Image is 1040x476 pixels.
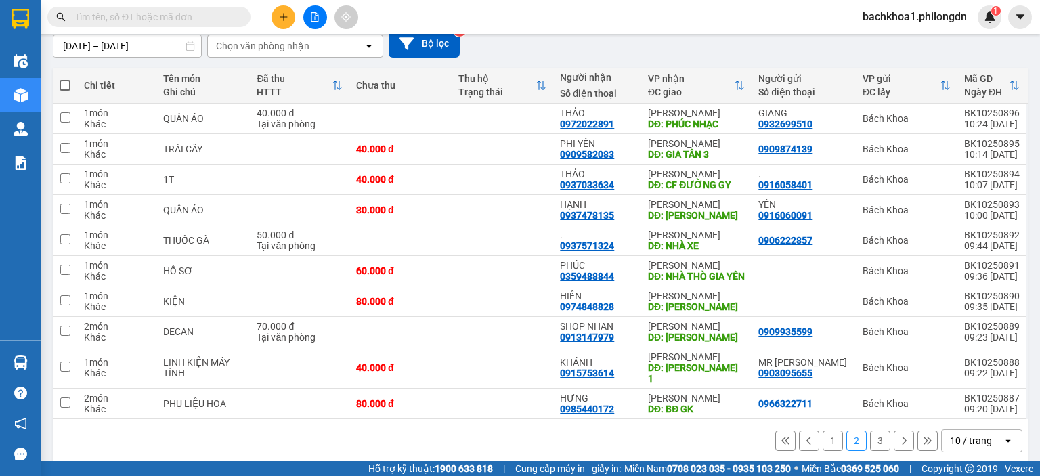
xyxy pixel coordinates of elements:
[993,6,998,16] span: 1
[856,68,957,104] th: Toggle SortBy
[964,149,1020,160] div: 10:14 [DATE]
[964,301,1020,312] div: 09:35 [DATE]
[965,464,974,473] span: copyright
[56,12,66,22] span: search
[648,404,745,414] div: DĐ: BĐ GK
[863,296,951,307] div: Bách Khoa
[84,260,150,271] div: 1 món
[257,230,343,240] div: 50.000 đ
[560,169,634,179] div: THẢO
[368,461,493,476] span: Hỗ trợ kỹ thuật:
[74,9,234,24] input: Tìm tên, số ĐT hoặc mã đơn
[452,68,554,104] th: Toggle SortBy
[250,68,349,104] th: Toggle SortBy
[648,332,745,343] div: DĐ: LÊ QUÍ ĐÔN
[758,87,849,98] div: Số điện thoại
[163,265,243,276] div: HỒ SƠ
[758,179,812,190] div: 0916058401
[648,301,745,312] div: DĐ: BẠCH LÂM
[389,30,460,58] button: Bộ lọc
[758,326,812,337] div: 0909935599
[84,138,150,149] div: 1 món
[163,204,243,215] div: QUẦN ÁO
[163,326,243,337] div: DECAN
[84,179,150,190] div: Khác
[648,210,745,221] div: DĐ: NGUYỄN HUỆ
[1014,11,1026,23] span: caret-down
[870,431,890,451] button: 3
[257,332,343,343] div: Tại văn phòng
[964,393,1020,404] div: BK10250887
[863,73,940,84] div: VP gửi
[84,169,150,179] div: 1 món
[863,113,951,124] div: Bách Khoa
[863,326,951,337] div: Bách Khoa
[84,393,150,404] div: 2 món
[964,169,1020,179] div: BK10250894
[624,461,791,476] span: Miền Nam
[356,362,445,373] div: 40.000 đ
[984,11,996,23] img: icon-new-feature
[84,271,150,282] div: Khác
[560,138,634,149] div: PHI YẾN
[648,290,745,301] div: [PERSON_NAME]
[964,321,1020,332] div: BK10250889
[964,271,1020,282] div: 09:36 [DATE]
[560,404,614,414] div: 0985440172
[991,6,1001,16] sup: 1
[84,118,150,129] div: Khác
[964,87,1009,98] div: Ngày ĐH
[964,108,1020,118] div: BK10250896
[515,461,621,476] span: Cung cấp máy in - giấy in:
[560,332,614,343] div: 0913147979
[863,204,951,215] div: Bách Khoa
[560,271,614,282] div: 0359488844
[648,118,745,129] div: DĐ: PHÚC NHẠC
[84,368,150,378] div: Khác
[648,169,745,179] div: [PERSON_NAME]
[964,368,1020,378] div: 09:22 [DATE]
[863,87,940,98] div: ĐC lấy
[841,463,899,474] strong: 0369 525 060
[560,240,614,251] div: 0937571324
[14,54,28,68] img: warehouse-icon
[964,290,1020,301] div: BK10250890
[648,108,745,118] div: [PERSON_NAME]
[560,260,634,271] div: PHÚC
[560,357,634,368] div: KHÁNH
[14,448,27,460] span: message
[648,138,745,149] div: [PERSON_NAME]
[648,260,745,271] div: [PERSON_NAME]
[356,265,445,276] div: 60.000 đ
[648,149,745,160] div: DĐ: GIA TÂN 3
[758,118,812,129] div: 0932699510
[84,199,150,210] div: 1 món
[950,434,992,448] div: 10 / trang
[310,12,320,22] span: file-add
[84,321,150,332] div: 2 món
[84,357,150,368] div: 1 món
[14,156,28,170] img: solution-icon
[560,393,634,404] div: HƯNG
[964,332,1020,343] div: 09:23 [DATE]
[163,87,243,98] div: Ghi chú
[458,87,536,98] div: Trạng thái
[957,68,1026,104] th: Toggle SortBy
[758,73,849,84] div: Người gửi
[356,296,445,307] div: 80.000 đ
[257,87,332,98] div: HTTT
[1008,5,1032,29] button: caret-down
[84,80,150,91] div: Chi tiết
[909,461,911,476] span: |
[458,73,536,84] div: Thu hộ
[758,368,812,378] div: 0903095655
[163,174,243,185] div: 1T
[257,321,343,332] div: 70.000 đ
[964,73,1009,84] div: Mã GD
[163,357,243,378] div: LINH KIỆN MÁY TÍNH
[163,73,243,84] div: Tên món
[560,108,634,118] div: THẢO
[823,431,843,451] button: 1
[12,9,29,29] img: logo-vxr
[560,199,634,210] div: HẠNH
